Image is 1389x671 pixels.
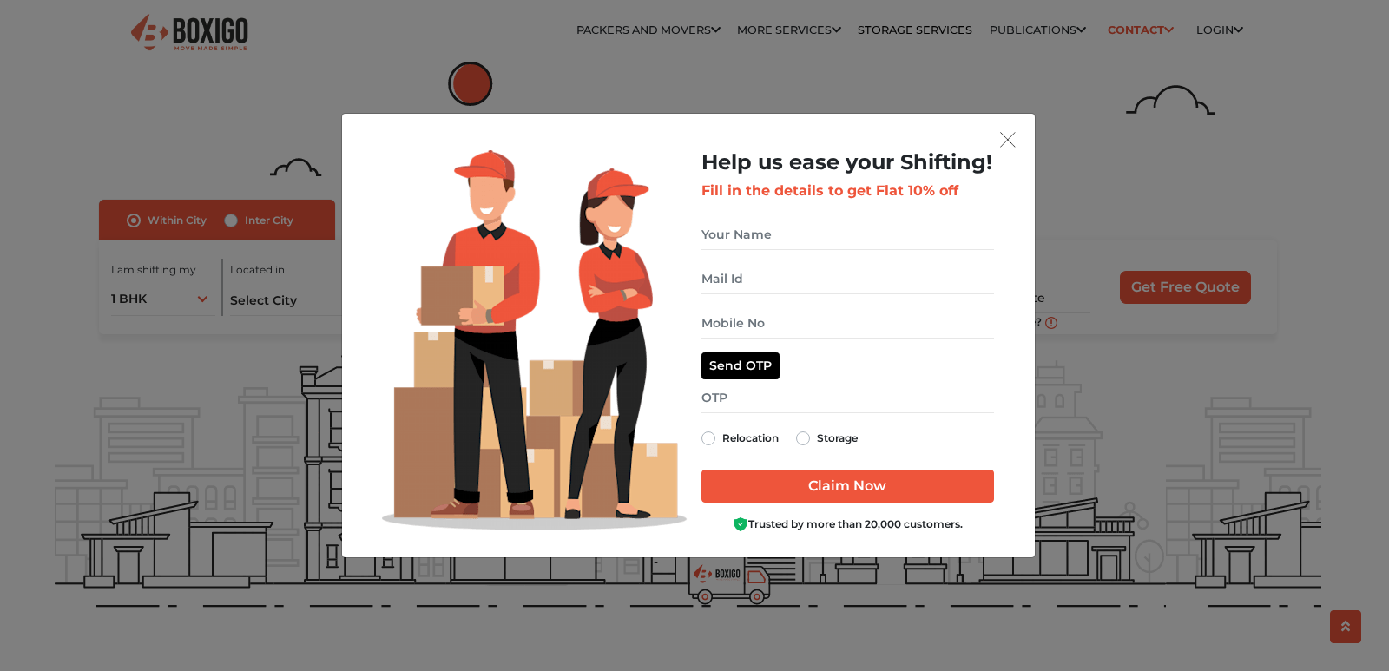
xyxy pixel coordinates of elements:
[382,150,688,530] img: Lead Welcome Image
[817,428,858,449] label: Storage
[701,383,994,413] input: OTP
[701,264,994,294] input: Mail Id
[701,150,994,175] h2: Help us ease your Shifting!
[701,220,994,250] input: Your Name
[701,352,780,379] button: Send OTP
[733,516,748,532] img: Boxigo Customer Shield
[701,308,994,339] input: Mobile No
[701,516,994,533] div: Trusted by more than 20,000 customers.
[701,470,994,503] input: Claim Now
[722,428,779,449] label: Relocation
[1000,132,1016,148] img: exit
[701,182,994,199] h3: Fill in the details to get Flat 10% off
